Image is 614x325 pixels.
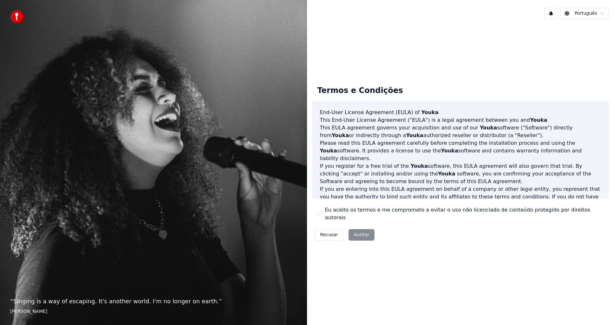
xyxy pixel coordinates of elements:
[530,117,547,123] span: Youka
[421,109,438,115] span: Youka
[320,116,601,124] p: This End-User License Agreement ("EULA") is a legal agreement between you and
[10,308,297,315] footer: [PERSON_NAME]
[325,206,604,221] label: Eu aceito os termos e me comprometo a evitar o uso não licenciado de conteúdo protegido por direi...
[10,297,297,306] p: “ Singing is a way of escaping. It's another world. I'm no longer on earth. ”
[320,162,601,185] p: If you register for a free trial of the software, this EULA agreement will also govern that trial...
[441,148,458,154] span: Youka
[312,81,408,101] div: Termos e Condições
[406,132,423,138] span: Youka
[320,109,601,116] h3: End-User License Agreement (EULA) of
[315,229,343,241] button: Recusar
[438,171,455,177] span: Youka
[320,139,601,162] p: Please read this EULA agreement carefully before completing the installation process and using th...
[480,125,497,131] span: Youka
[332,132,349,138] span: Youka
[320,185,601,216] p: If you are entering into this EULA agreement on behalf of a company or other legal entity, you re...
[10,10,23,23] img: youka
[411,163,428,169] span: Youka
[320,124,601,139] p: This EULA agreement governs your acquisition and use of our software ("Software") directly from o...
[320,148,337,154] span: Youka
